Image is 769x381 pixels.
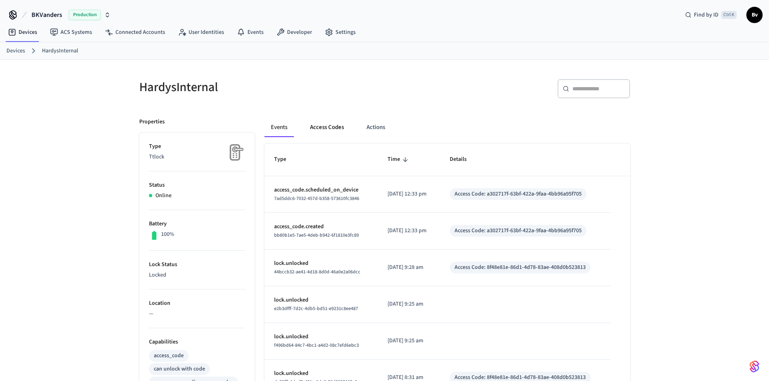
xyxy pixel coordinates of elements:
[318,25,362,40] a: Settings
[450,153,477,166] span: Details
[69,10,101,20] span: Production
[6,47,25,55] a: Devices
[139,79,380,96] h5: HardysInternal
[274,223,368,231] p: access_code.created
[274,369,368,378] p: lock.unlocked
[42,47,78,55] a: HardysInternal
[455,190,582,198] div: Access Code: a302717f-63bf-422a-9faa-4bb96a95f705
[161,230,174,239] p: 100%
[455,263,586,272] div: Access Code: 8f48e81e-86d1-4d78-83ae-408d0b523813
[274,305,358,312] span: e2b3dfff-7d2c-4db5-bd51-e9231c8ee487
[270,25,318,40] a: Developer
[679,8,743,22] div: Find by IDCtrl K
[44,25,98,40] a: ACS Systems
[264,118,630,137] div: ant example
[172,25,230,40] a: User Identities
[264,118,294,137] button: Events
[388,263,430,272] p: [DATE] 9:28 am
[139,118,165,126] p: Properties
[388,190,430,198] p: [DATE] 12:33 pm
[149,153,245,161] p: Ttlock
[149,260,245,269] p: Lock Status
[721,11,737,19] span: Ctrl K
[274,342,359,349] span: f496bd64-84c7-4bc1-a4d2-08c7efd6ebc3
[274,232,359,239] span: bb80b1e5-7ae5-4deb-b942-6f1810e3fc89
[750,360,759,373] img: SeamLogoGradient.69752ec5.svg
[360,118,392,137] button: Actions
[455,227,582,235] div: Access Code: a302717f-63bf-422a-9faa-4bb96a95f705
[274,333,368,341] p: lock.unlocked
[154,352,184,360] div: access_code
[747,8,762,22] span: Bv
[155,192,172,200] p: Online
[274,259,368,268] p: lock.unlocked
[388,300,430,308] p: [DATE] 9:25 am
[388,227,430,235] p: [DATE] 12:33 pm
[149,142,245,151] p: Type
[149,338,245,346] p: Capabilities
[98,25,172,40] a: Connected Accounts
[304,118,350,137] button: Access Codes
[154,365,205,373] div: can unlock with code
[274,296,368,304] p: lock.unlocked
[31,10,62,20] span: BKVanders
[274,195,359,202] span: 7ad5ddc6-7032-457d-b358-573610fc3846
[230,25,270,40] a: Events
[225,142,245,162] img: Placeholder Lock Image
[149,181,245,189] p: Status
[149,220,245,228] p: Battery
[149,310,245,318] p: —
[746,7,763,23] button: Bv
[274,186,368,194] p: access_code.scheduled_on_device
[149,299,245,308] p: Location
[388,153,411,166] span: Time
[274,269,360,275] span: 44bccb32-ae41-4d18-8d0d-46a0e2a06dcc
[2,25,44,40] a: Devices
[149,271,245,279] p: Locked
[388,337,430,345] p: [DATE] 9:25 am
[274,153,297,166] span: Type
[694,11,719,19] span: Find by ID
